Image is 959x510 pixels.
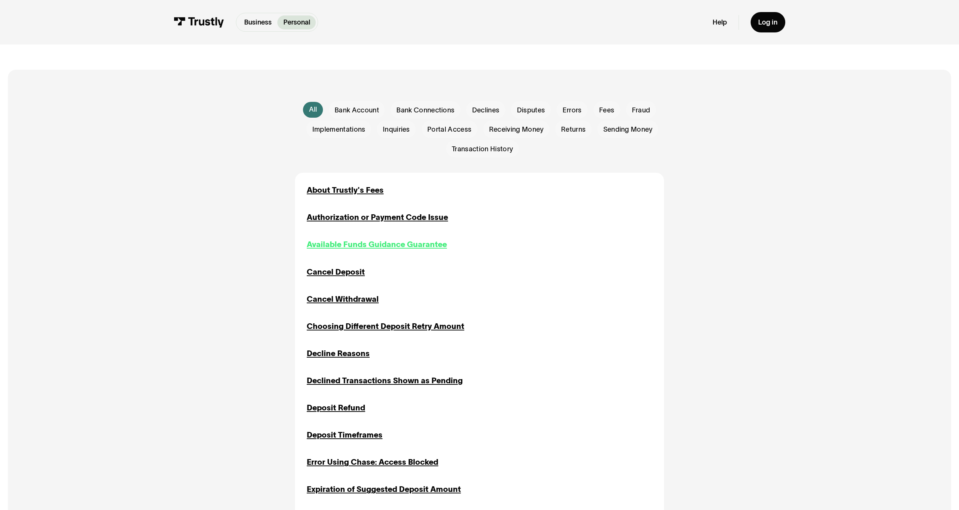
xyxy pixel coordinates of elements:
[561,125,586,135] span: Returns
[295,101,664,157] form: Email Form
[307,484,461,495] a: Expiration of Suggested Deposit Amount
[283,17,310,28] p: Personal
[238,15,277,29] a: Business
[335,106,379,115] span: Bank Account
[174,17,224,28] img: Trustly Logo
[309,105,317,115] div: All
[307,402,365,414] a: Deposit Refund
[312,125,366,135] span: Implementations
[489,125,544,135] span: Receiving Money
[307,212,448,223] a: Authorization or Payment Code Issue
[307,239,447,250] a: Available Funds Guidance Guarantee
[307,429,382,441] a: Deposit Timeframes
[751,12,785,32] a: Log in
[396,106,454,115] span: Bank Connections
[713,18,727,27] a: Help
[632,106,650,115] span: Fraud
[603,125,653,135] span: Sending Money
[303,102,323,117] a: All
[472,106,500,115] span: Declines
[383,125,410,135] span: Inquiries
[517,106,545,115] span: Disputes
[277,15,316,29] a: Personal
[452,144,513,154] span: Transaction History
[563,106,582,115] span: Errors
[427,125,471,135] span: Portal Access
[307,266,365,278] a: Cancel Deposit
[307,184,384,196] a: About Trustly's Fees
[307,293,379,305] a: Cancel Withdrawal
[244,17,272,28] p: Business
[307,348,370,359] a: Decline Reasons
[599,106,614,115] span: Fees
[307,456,438,468] a: Error Using Chase: Access Blocked
[758,18,777,27] div: Log in
[307,321,464,332] a: Choosing Different Deposit Retry Amount
[307,375,463,387] a: Declined Transactions Shown as Pending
